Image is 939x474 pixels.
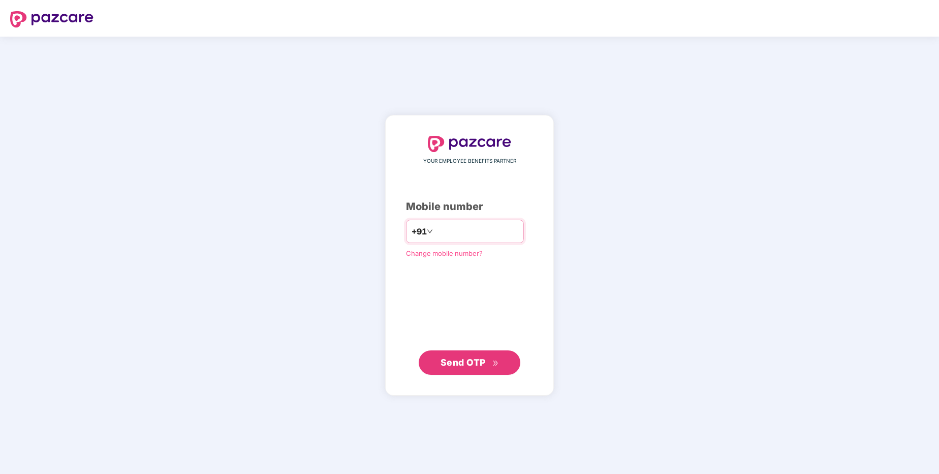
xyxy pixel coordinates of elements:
[412,225,427,238] span: +91
[10,11,93,27] img: logo
[428,136,511,152] img: logo
[419,350,520,375] button: Send OTPdouble-right
[441,357,486,368] span: Send OTP
[406,199,533,215] div: Mobile number
[492,360,499,367] span: double-right
[427,228,433,234] span: down
[423,157,516,165] span: YOUR EMPLOYEE BENEFITS PARTNER
[406,249,483,257] a: Change mobile number?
